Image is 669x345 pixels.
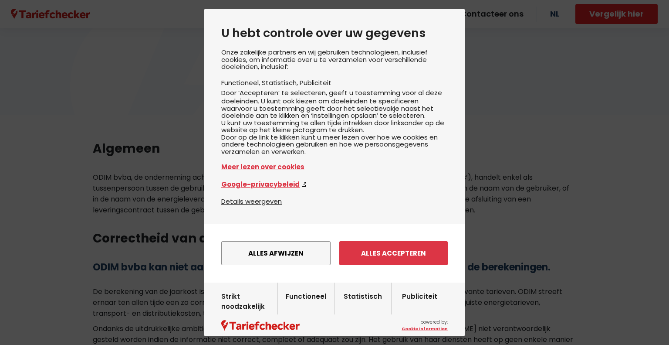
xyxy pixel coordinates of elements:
button: Alles afwijzen [221,241,331,265]
label: Strikt noodzakelijk [221,291,277,334]
h2: U hebt controle over uw gegevens [221,26,448,40]
label: Functioneel [286,291,326,334]
li: Statistisch [262,78,300,87]
li: Publiciteit [300,78,331,87]
a: Meer lezen over cookies [221,162,448,172]
label: Statistisch [344,291,382,334]
button: Alles accepteren [339,241,448,265]
button: Details weergeven [221,196,282,206]
div: menu [204,224,465,283]
li: Functioneel [221,78,262,87]
div: Onze zakelijke partners en wij gebruiken technologieën, inclusief cookies, om informatie over u t... [221,49,448,196]
a: Google-privacybeleid [221,179,448,189]
label: Publiciteit [402,291,437,334]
